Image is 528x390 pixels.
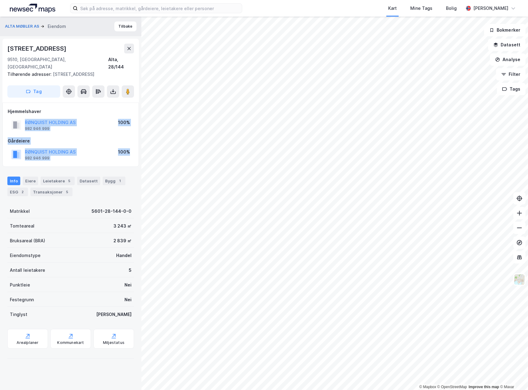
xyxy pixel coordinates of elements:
[114,21,136,31] button: Tilbake
[10,252,41,259] div: Eiendomstype
[118,148,130,156] div: 100%
[78,4,242,13] input: Søk på adresse, matrikkel, gårdeiere, leietakere eller personer
[496,68,526,80] button: Filter
[497,361,528,390] iframe: Chat Widget
[7,71,129,78] div: [STREET_ADDRESS]
[469,385,499,389] a: Improve this map
[7,44,68,53] div: [STREET_ADDRESS]
[7,85,60,98] button: Tag
[10,4,55,13] img: logo.a4113a55bc3d86da70a041830d287a7e.svg
[108,56,134,71] div: Alta, 28/144
[446,5,457,12] div: Bolig
[484,24,526,36] button: Bokmerker
[30,188,73,196] div: Transaksjoner
[118,119,130,126] div: 100%
[10,267,45,274] div: Antall leietakere
[514,274,525,285] img: Z
[419,385,436,389] a: Mapbox
[23,177,38,185] div: Eiere
[488,39,526,51] button: Datasett
[490,53,526,66] button: Analyse
[7,177,20,185] div: Info
[10,311,27,318] div: Tinglyst
[57,340,84,345] div: Kommunekart
[64,189,70,195] div: 5
[388,5,397,12] div: Kart
[10,208,30,215] div: Matrikkel
[41,177,75,185] div: Leietakere
[103,177,125,185] div: Bygg
[8,137,134,145] div: Gårdeiere
[7,56,108,71] div: 9510, [GEOGRAPHIC_DATA], [GEOGRAPHIC_DATA]
[92,208,132,215] div: 5601-28-144-0-0
[5,23,41,29] button: ALTA MØBLER AS
[10,296,34,303] div: Festegrunn
[25,156,49,161] div: 982 946 999
[96,311,132,318] div: [PERSON_NAME]
[124,281,132,289] div: Nei
[10,222,34,230] div: Tomteareal
[410,5,432,12] div: Mine Tags
[129,267,132,274] div: 5
[7,188,28,196] div: ESG
[497,83,526,95] button: Tags
[66,178,72,184] div: 5
[117,178,123,184] div: 1
[124,296,132,303] div: Nei
[25,126,49,131] div: 982 946 999
[7,72,53,77] span: Tilhørende adresser:
[48,23,66,30] div: Eiendom
[473,5,508,12] div: [PERSON_NAME]
[17,340,38,345] div: Arealplaner
[77,177,100,185] div: Datasett
[19,189,26,195] div: 2
[8,108,134,115] div: Hjemmelshaver
[10,237,45,244] div: Bruksareal (BRA)
[113,222,132,230] div: 3 243 ㎡
[103,340,124,345] div: Miljøstatus
[10,281,30,289] div: Punktleie
[113,237,132,244] div: 2 839 ㎡
[497,361,528,390] div: Kontrollprogram for chat
[116,252,132,259] div: Handel
[437,385,467,389] a: OpenStreetMap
